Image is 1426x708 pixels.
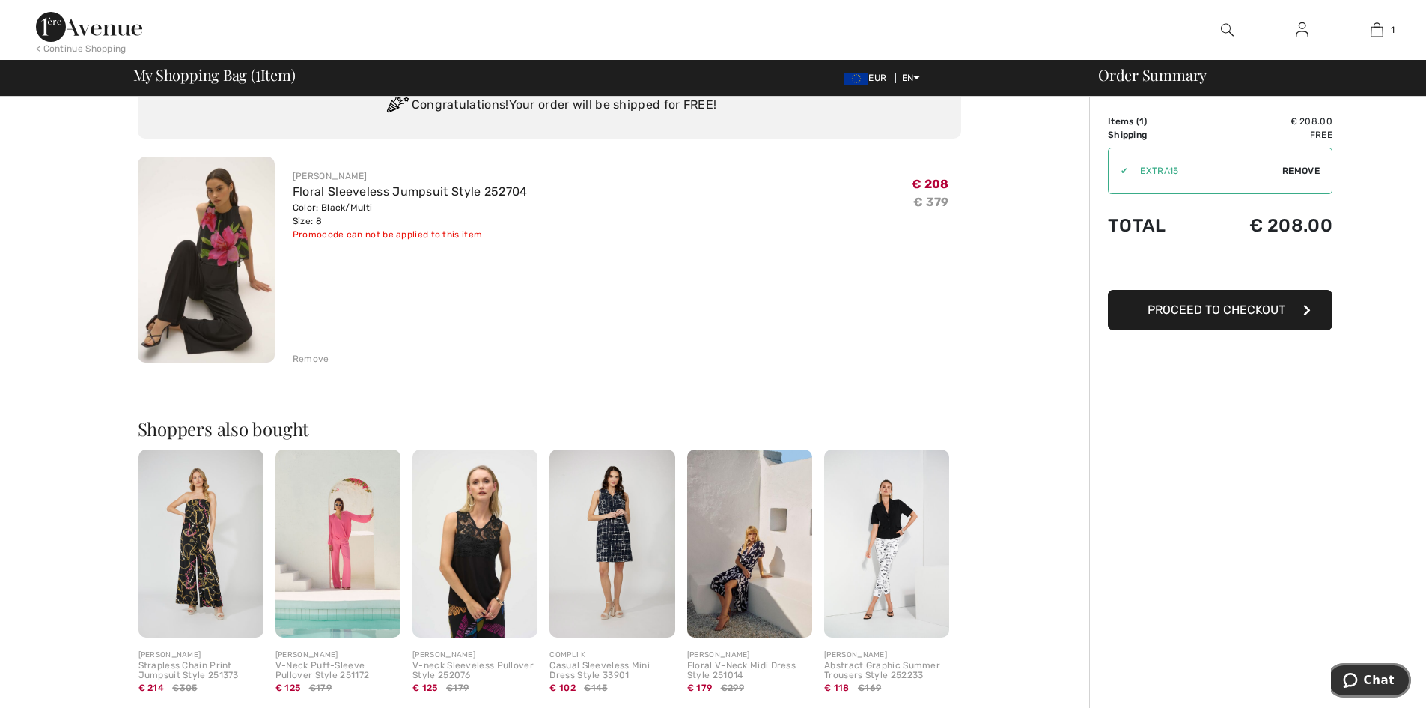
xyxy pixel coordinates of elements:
[584,681,607,695] span: €145
[293,169,528,183] div: [PERSON_NAME]
[1080,67,1417,82] div: Order Summary
[1200,115,1332,128] td: € 208.00
[293,201,528,228] div: Color: Black/Multi Size: 8
[293,352,329,366] div: Remove
[412,450,537,638] img: V-neck Sleeveless Pullover Style 252076
[912,177,949,191] span: € 208
[1221,21,1234,39] img: search the website
[275,450,400,638] img: V-Neck Puff-Sleeve Pullover Style 251172
[293,184,528,199] a: Floral Sleeveless Jumpsuit Style 252704
[156,91,943,121] div: Congratulations! Your order will be shipped for FREE!
[858,681,881,695] span: €169
[1200,200,1332,251] td: € 208.00
[138,157,275,363] img: Floral Sleeveless Jumpsuit Style 252704
[382,91,412,121] img: Congratulation2.svg
[36,12,142,42] img: 1ère Avenue
[275,661,400,682] div: V-Neck Puff-Sleeve Pullover Style 251172
[844,73,868,85] img: Euro
[1296,21,1308,39] img: My Info
[902,73,921,83] span: EN
[138,420,961,438] h2: Shoppers also bought
[309,681,332,695] span: €179
[1391,23,1395,37] span: 1
[824,661,949,682] div: Abstract Graphic Summer Trousers Style 252233
[1340,21,1413,39] a: 1
[1108,290,1332,330] button: Proceed to Checkout
[172,681,197,695] span: €305
[1148,303,1285,317] span: Proceed to Checkout
[687,661,812,682] div: Floral V-Neck Midi Dress Style 251014
[412,661,537,682] div: V-neck Sleeveless Pullover Style 252076
[1331,663,1411,701] iframe: Opens a widget where you can chat to one of our agents
[138,683,165,693] span: € 214
[549,661,674,682] div: Casual Sleeveless Mini Dress Style 33901
[1108,115,1200,128] td: Items ( )
[549,683,576,693] span: € 102
[687,650,812,661] div: [PERSON_NAME]
[824,683,850,693] span: € 118
[138,661,263,682] div: Strapless Chain Print Jumpsuit Style 251373
[1139,116,1144,127] span: 1
[1108,200,1200,251] td: Total
[1200,128,1332,142] td: Free
[1371,21,1383,39] img: My Bag
[275,650,400,661] div: [PERSON_NAME]
[293,228,528,241] div: Promocode can not be applied to this item
[1109,164,1128,178] div: ✔
[275,683,301,693] span: € 125
[549,650,674,661] div: COMPLI K
[687,683,713,693] span: € 179
[412,683,438,693] span: € 125
[446,681,469,695] span: €179
[412,650,537,661] div: [PERSON_NAME]
[36,42,127,55] div: < Continue Shopping
[138,450,263,638] img: Strapless Chain Print Jumpsuit Style 251373
[913,195,949,209] s: € 379
[824,450,949,638] img: Abstract Graphic Summer Trousers Style 252233
[1128,148,1282,193] input: Promo code
[1108,251,1332,285] iframe: PayPal
[1282,164,1320,178] span: Remove
[138,650,263,661] div: [PERSON_NAME]
[133,67,296,82] span: My Shopping Bag ( Item)
[721,681,744,695] span: €299
[1284,21,1320,40] a: Sign In
[844,73,892,83] span: EUR
[549,450,674,638] img: Casual Sleeveless Mini Dress Style 33901
[824,650,949,661] div: [PERSON_NAME]
[1108,128,1200,142] td: Shipping
[255,64,260,83] span: 1
[687,450,812,638] img: Floral V-Neck Midi Dress Style 251014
